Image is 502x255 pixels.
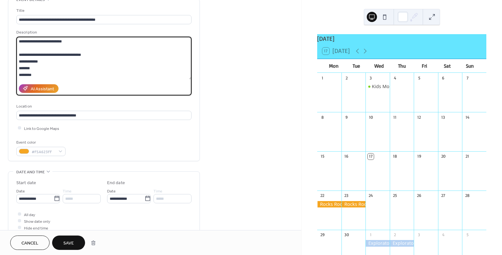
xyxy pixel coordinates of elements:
div: 14 [465,114,470,120]
div: Rocks Rock! Week 1 of School Holidays at the Lab [341,201,366,207]
div: Location [16,103,190,110]
div: 25 [392,193,398,199]
div: 11 [392,114,398,120]
div: 23 [344,193,349,199]
div: 29 [319,232,325,238]
div: 2 [344,75,349,81]
div: 8 [319,114,325,120]
div: 1 [368,232,373,238]
div: Tue [345,59,368,73]
span: Date and time [16,169,45,176]
span: Save [63,240,74,247]
div: 5 [465,232,470,238]
div: AI Assistant [31,86,54,92]
div: [DATE] [317,34,486,43]
span: Time [63,188,72,194]
button: Cancel [10,236,50,250]
div: Kids Mornings at Westfield Knox [365,83,390,90]
div: 19 [416,154,422,159]
div: 4 [440,232,446,238]
div: 13 [440,114,446,120]
div: 22 [319,193,325,199]
div: 24 [368,193,373,199]
button: AI Assistant [19,84,59,93]
div: 9 [344,114,349,120]
div: 15 [319,154,325,159]
div: Sun [459,59,481,73]
span: Date [107,188,116,194]
div: 18 [392,154,398,159]
div: 7 [465,75,470,81]
span: Show date only [24,218,50,225]
div: Sat [436,59,459,73]
span: Hide end time [24,225,48,231]
div: 2 [392,232,398,238]
div: Mon [322,59,345,73]
div: 17 [368,154,373,159]
div: 6 [440,75,446,81]
div: 1 [319,75,325,81]
span: #F5A623FF [32,148,55,155]
div: 27 [440,193,446,199]
div: 26 [416,193,422,199]
div: Start date [16,180,36,186]
div: 28 [465,193,470,199]
div: 3 [368,75,373,81]
span: Time [153,188,162,194]
div: End date [107,180,125,186]
div: Event color [16,139,64,146]
span: Date [16,188,25,194]
span: Link to Google Maps [24,125,59,132]
div: 5 [416,75,422,81]
div: 21 [465,154,470,159]
div: 30 [344,232,349,238]
button: Save [52,236,85,250]
div: 16 [344,154,349,159]
div: Thu [390,59,413,73]
div: Exploratory Laboratory! Week 2 of School Holidays at the Lab [390,240,414,246]
div: Rocks Rock! Week 1 of School Holidays at the Lab [317,201,341,207]
div: Kids Mornings at [GEOGRAPHIC_DATA][PERSON_NAME] [372,83,491,90]
div: 3 [416,232,422,238]
div: Description [16,29,190,36]
div: 12 [416,114,422,120]
div: Fri [413,59,436,73]
span: All day [24,211,35,218]
div: 4 [392,75,398,81]
div: Exploratory Laboratory! Week 2 of School Holidays at the Lab [365,240,390,246]
div: 10 [368,114,373,120]
div: Title [16,7,190,14]
div: Wed [368,59,390,73]
span: Cancel [21,240,38,247]
div: 20 [440,154,446,159]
